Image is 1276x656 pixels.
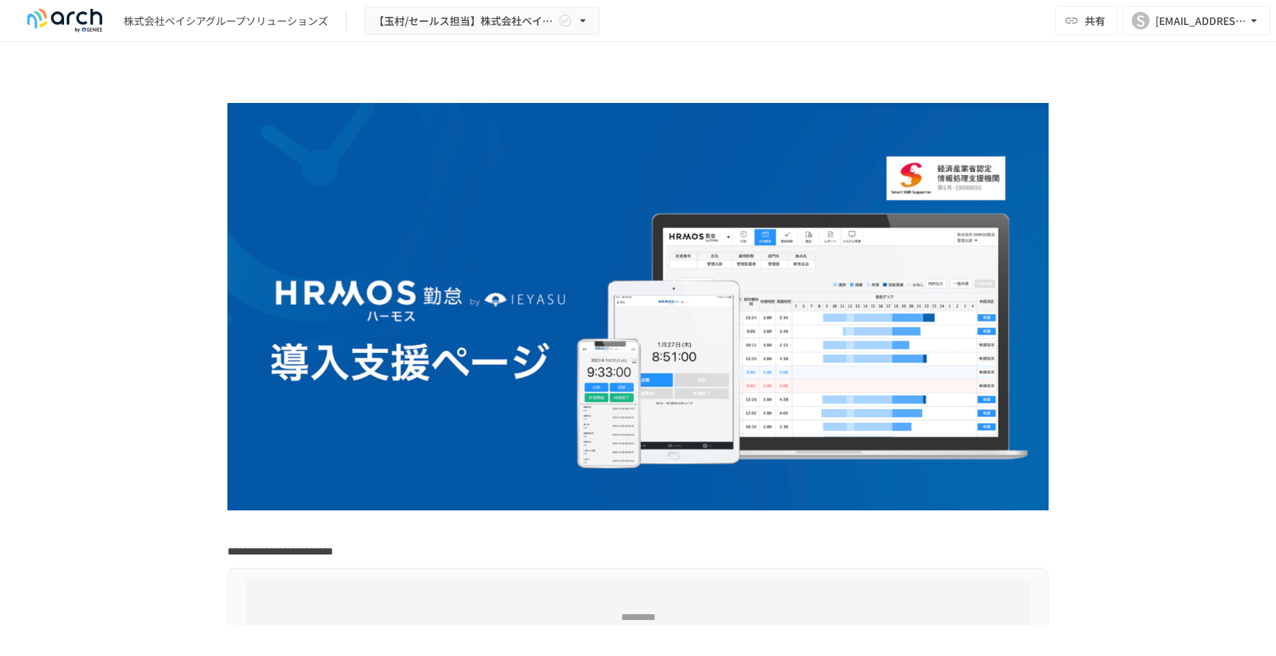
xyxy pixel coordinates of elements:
img: l0mbyLEhUrASHL3jmzuuxFt4qdie8HDrPVHkIveOjLi [227,103,1049,510]
button: 共有 [1055,6,1117,35]
img: logo-default@2x-9cf2c760.svg [18,9,112,32]
span: 共有 [1085,13,1105,29]
div: [EMAIL_ADDRESS][DOMAIN_NAME] [1155,12,1247,30]
div: S [1132,12,1149,29]
div: 株式会社ベイシアグループソリューションズ [124,13,328,29]
button: S[EMAIL_ADDRESS][DOMAIN_NAME] [1123,6,1270,35]
button: 【玉村/セールス担当】株式会社ベイシアグループソリューションズ様_導入支援サポート [364,7,600,35]
span: 【玉村/セールス担当】株式会社ベイシアグループソリューションズ様_導入支援サポート [374,12,555,30]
